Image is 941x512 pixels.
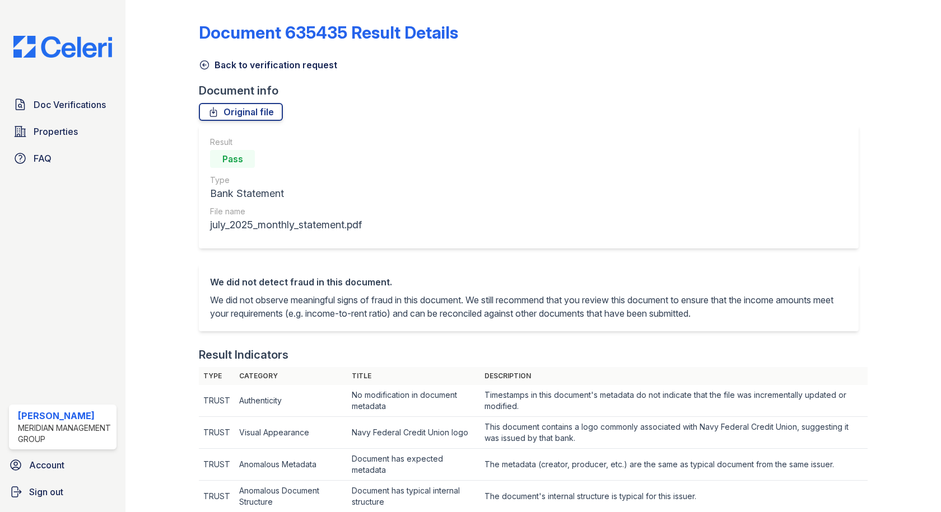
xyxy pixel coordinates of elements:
[9,93,117,116] a: Doc Verifications
[199,58,337,72] a: Back to verification request
[9,120,117,143] a: Properties
[4,454,121,476] a: Account
[4,36,121,58] img: CE_Logo_Blue-a8612792a0a2168367f1c8372b55b34899dd931a85d93a1a3d3e32e68fde9ad4.png
[29,458,64,472] span: Account
[347,367,480,385] th: Title
[199,103,283,121] a: Original file
[210,150,255,168] div: Pass
[34,125,78,138] span: Properties
[34,152,52,165] span: FAQ
[480,367,868,385] th: Description
[347,449,480,481] td: Document has expected metadata
[210,137,362,148] div: Result
[210,175,362,186] div: Type
[199,385,235,417] td: TRUST
[34,98,106,111] span: Doc Verifications
[18,422,112,445] div: Meridian Management Group
[235,417,347,449] td: Visual Appearance
[347,417,480,449] td: Navy Federal Credit Union logo
[210,206,362,217] div: File name
[480,385,868,417] td: Timestamps in this document's metadata do not indicate that the file was incrementally updated or...
[210,275,847,289] div: We did not detect fraud in this document.
[235,449,347,481] td: Anomalous Metadata
[480,417,868,449] td: This document contains a logo commonly associated with Navy Federal Credit Union, suggesting it w...
[347,385,480,417] td: No modification in document metadata
[199,22,458,43] a: Document 635435 Result Details
[199,83,867,98] div: Document info
[29,485,63,499] span: Sign out
[199,417,235,449] td: TRUST
[480,449,868,481] td: The metadata (creator, producer, etc.) are the same as typical document from the same issuer.
[18,409,112,422] div: [PERSON_NAME]
[210,217,362,233] div: july_2025_monthly_statement.pdf
[199,449,235,481] td: TRUST
[235,367,347,385] th: Category
[199,347,288,363] div: Result Indicators
[199,367,235,385] th: Type
[235,385,347,417] td: Authenticity
[210,293,847,320] p: We did not observe meaningful signs of fraud in this document. We still recommend that you review...
[210,186,362,201] div: Bank Statement
[9,147,117,170] a: FAQ
[4,481,121,503] a: Sign out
